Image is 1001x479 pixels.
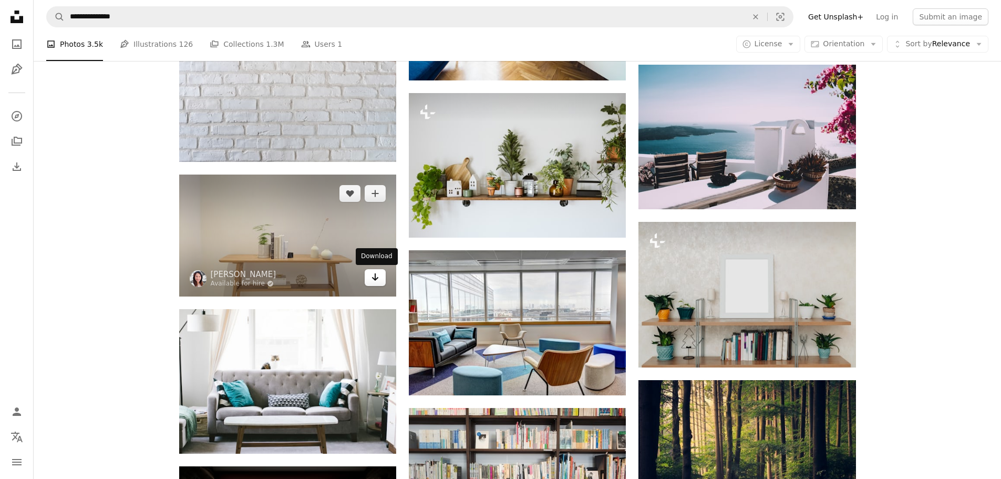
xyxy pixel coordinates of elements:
[179,230,396,240] a: white ceramic mug on brown wooden table
[905,39,932,48] span: Sort by
[6,452,27,473] button: Menu
[211,280,276,288] a: Available for hire
[47,7,65,27] button: Search Unsplash
[409,318,626,327] a: ottomans and chairs inside the room
[210,27,284,61] a: Collections 1.3M
[409,250,626,395] img: ottomans and chairs inside the room
[409,160,626,170] a: a shelf filled with potted plants on top of a wall
[337,38,342,50] span: 1
[744,7,767,27] button: Clear
[301,27,343,61] a: Users 1
[638,290,855,299] a: a bookshelf with books, plants and a picture frame
[804,36,883,53] button: Orientation
[409,93,626,238] img: a shelf filled with potted plants on top of a wall
[179,309,396,454] img: brown and white wooden table beside sofa chair
[638,65,855,209] img: two brown wooden chairs beside the wall
[365,185,386,202] button: Add to Collection
[179,175,396,297] img: white ceramic mug on brown wooden table
[768,7,793,27] button: Visual search
[190,270,207,287] img: Go to Ember Navarro's profile
[638,132,855,141] a: two brown wooden chairs beside the wall
[179,28,396,162] img: a close up of a white brick wall
[266,38,284,50] span: 1.3M
[802,8,870,25] a: Get Unsplash+
[179,38,193,50] span: 126
[870,8,904,25] a: Log in
[179,376,396,386] a: brown and white wooden table beside sofa chair
[736,36,801,53] button: License
[6,34,27,55] a: Photos
[339,185,360,202] button: Like
[356,248,398,265] div: Download
[638,447,855,457] a: forest trees
[6,59,27,80] a: Illustrations
[365,269,386,286] a: Download
[6,6,27,29] a: Home — Unsplash
[6,131,27,152] a: Collections
[6,106,27,127] a: Explore
[823,39,864,48] span: Orientation
[211,269,276,280] a: [PERSON_NAME]
[6,156,27,177] a: Download History
[638,222,855,368] img: a bookshelf with books, plants and a picture frame
[46,6,793,27] form: Find visuals sitewide
[120,27,193,61] a: Illustrations 126
[887,36,988,53] button: Sort byRelevance
[6,426,27,447] button: Language
[905,39,970,49] span: Relevance
[6,401,27,422] a: Log in / Sign up
[179,90,396,99] a: a close up of a white brick wall
[755,39,782,48] span: License
[913,8,988,25] button: Submit an image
